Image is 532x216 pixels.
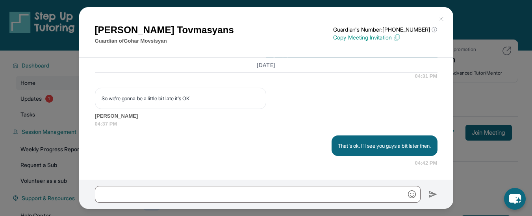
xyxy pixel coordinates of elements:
span: ⓘ [432,26,437,34]
span: 04:37 PM [95,120,437,128]
p: Guardian's Number: [PHONE_NUMBER] [333,26,437,34]
h3: [DATE] [95,61,437,69]
p: Guardian of Gohar Movsisyan [95,37,234,45]
span: [PERSON_NAME] [95,112,437,120]
p: Copy Meeting Invitation [333,34,437,41]
img: Copy Icon [393,34,400,41]
img: Send icon [428,190,437,199]
p: That's ok. I'll see you guys a bit later then. [338,142,431,150]
p: So we're gonna be a little bit late it's OK [102,94,260,102]
span: 04:31 PM [415,72,437,80]
h1: [PERSON_NAME] Tovmasyans [95,23,234,37]
img: Emoji [408,190,416,198]
img: Close Icon [438,16,445,22]
span: 04:42 PM [415,159,437,167]
button: chat-button [504,188,526,210]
